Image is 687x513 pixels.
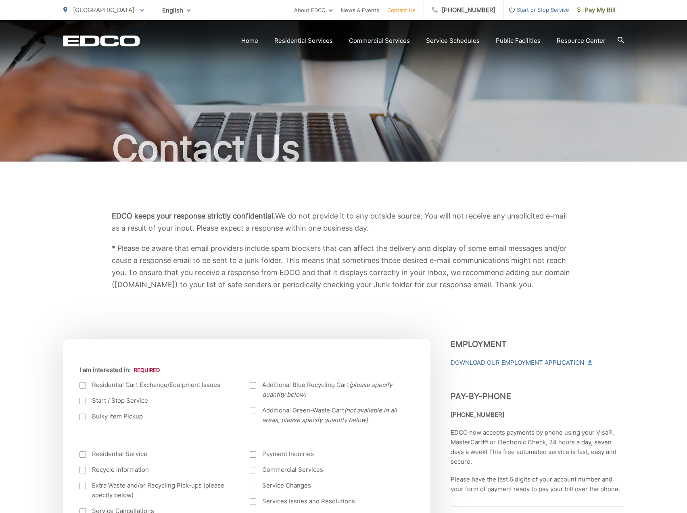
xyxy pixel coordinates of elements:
[79,449,234,459] label: Residential Service
[79,412,234,421] label: Bulky Item Pickup
[451,411,504,418] strong: [PHONE_NUMBER]
[63,35,140,46] a: EDCD logo. Return to the homepage.
[294,5,333,15] a: About EDCO
[577,5,616,15] span: Pay My Bill
[557,36,606,46] a: Resource Center
[112,242,576,291] p: * Please be aware that email providers include spam blockers that can affect the delivery and dis...
[262,406,404,425] span: Additional Green-Waste Cart
[387,5,416,15] a: Contact Us
[451,428,624,467] p: EDCO now accepts payments by phone using your Visa®, MasterCard® or Electronic Check, 24 hours a ...
[250,481,404,490] label: Service Changes
[250,496,404,506] label: Services Issues and Resolutions
[262,380,404,399] span: Additional Blue Recycling Cart
[79,465,234,475] label: Recycle Information
[451,358,591,368] a: Download Our Employment Application
[156,3,197,17] span: English
[451,380,624,401] h3: Pay-by-Phone
[79,396,234,406] label: Start / Stop Service
[79,380,234,390] label: Residential Cart Exchange/Equipment Issues
[274,36,333,46] a: Residential Services
[451,339,624,349] h3: Employment
[73,6,134,14] span: [GEOGRAPHIC_DATA]
[496,36,541,46] a: Public Facilities
[79,366,160,374] label: I am interested in:
[250,449,404,459] label: Payment Inquiries
[341,5,379,15] a: News & Events
[112,210,576,234] p: We do not provide it to any outside source. You will not receive any unsolicited e-mail as a resu...
[250,465,404,475] label: Commercial Services
[63,128,624,169] h1: Contact Us
[241,36,258,46] a: Home
[451,475,624,494] p: Please have the last 6 digits of your account number and your form of payment ready to pay your b...
[112,212,275,220] b: EDCO keeps your response strictly confidential.
[349,36,410,46] a: Commercial Services
[426,36,480,46] a: Service Schedules
[79,481,234,500] label: Extra Waste and/or Recycling Pick-ups (please specify below)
